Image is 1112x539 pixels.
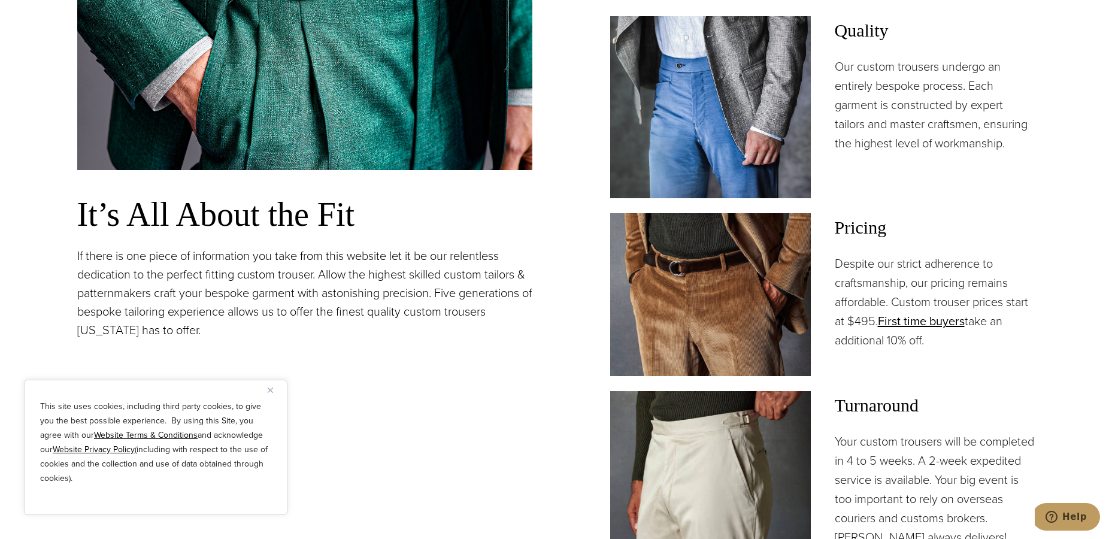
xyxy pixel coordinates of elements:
[610,213,811,376] img: Client wearing brown corduroy custom made dress trousers fabric by Holland & Sherry.
[835,254,1035,350] p: Despite our strict adherence to craftsmanship, our pricing remains affordable. Custom trouser pri...
[610,16,811,198] img: Client in light blue solid custom trousers. Faric by Ermenegildo Zegna
[835,391,1035,420] span: Turnaround
[835,16,1035,45] span: Quality
[77,247,532,340] p: If there is one piece of information you take from this website let it be our relentless dedicati...
[268,387,273,393] img: Close
[268,383,282,397] button: Close
[835,57,1035,153] p: Our custom trousers undergo an entirely bespoke process. Each garment is constructed by expert ta...
[835,213,1035,242] span: Pricing
[94,429,198,441] a: Website Terms & Conditions
[1035,503,1100,533] iframe: Opens a widget where you can chat to one of our agents
[878,312,965,330] a: First time buyers
[40,399,271,486] p: This site uses cookies, including third party cookies, to give you the best possible experience. ...
[53,443,135,456] a: Website Privacy Policy
[77,194,532,235] h3: It’s All About the Fit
